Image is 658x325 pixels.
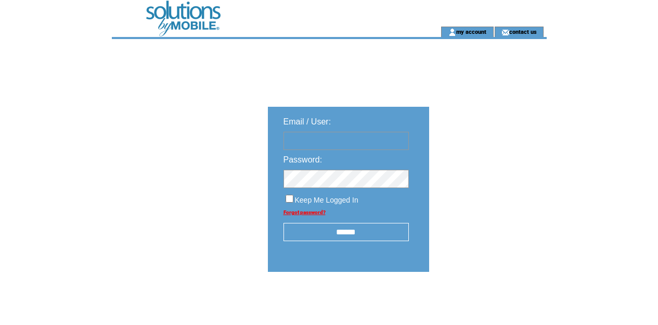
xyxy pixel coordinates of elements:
[283,117,331,126] span: Email / User:
[501,28,509,36] img: contact_us_icon.gif;jsessionid=D2BED82F4CD918B52AFB35B449BBEE07
[509,28,537,35] a: contact us
[283,155,322,164] span: Password:
[459,298,511,311] img: transparent.png;jsessionid=D2BED82F4CD918B52AFB35B449BBEE07
[448,28,456,36] img: account_icon.gif;jsessionid=D2BED82F4CD918B52AFB35B449BBEE07
[295,196,358,204] span: Keep Me Logged In
[456,28,486,35] a: my account
[283,209,326,215] a: Forgot password?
